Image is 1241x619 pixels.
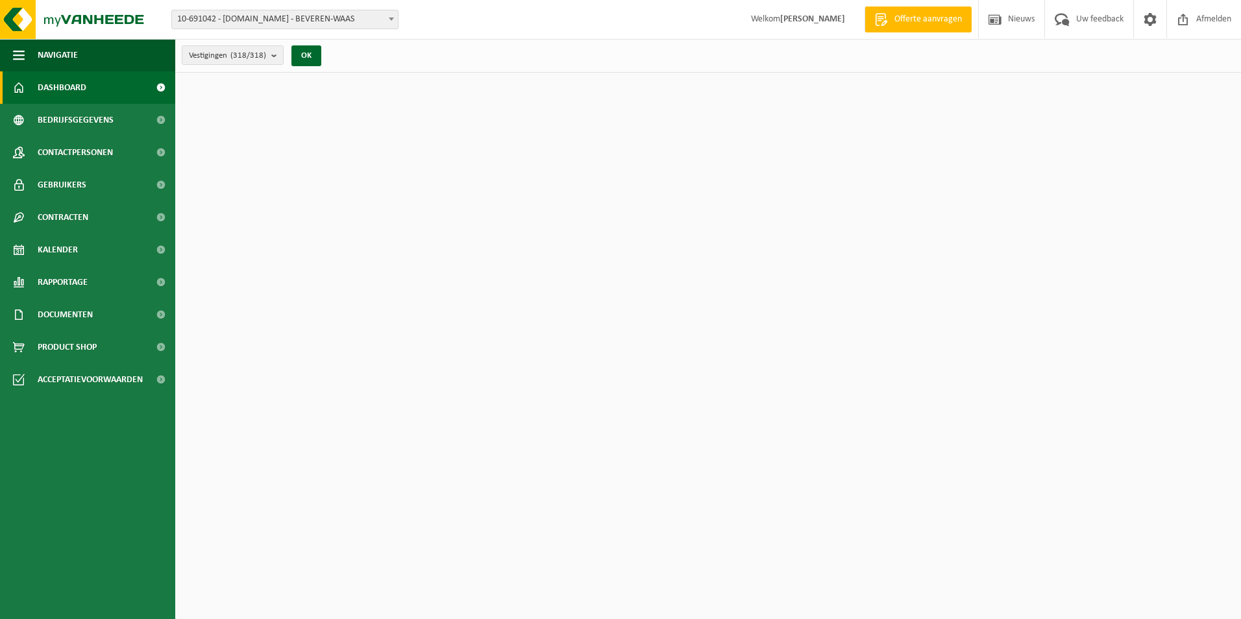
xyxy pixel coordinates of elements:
strong: [PERSON_NAME] [780,14,845,24]
span: Acceptatievoorwaarden [38,363,143,396]
span: Contracten [38,201,88,234]
span: 10-691042 - LAMMERTYN.NET - BEVEREN-WAAS [171,10,399,29]
span: Kalender [38,234,78,266]
span: Gebruikers [38,169,86,201]
span: Product Shop [38,331,97,363]
span: Dashboard [38,71,86,104]
button: Vestigingen(318/318) [182,45,284,65]
span: Offerte aanvragen [891,13,965,26]
span: Vestigingen [189,46,266,66]
count: (318/318) [230,51,266,60]
a: Offerte aanvragen [865,6,972,32]
span: 10-691042 - LAMMERTYN.NET - BEVEREN-WAAS [172,10,398,29]
span: Navigatie [38,39,78,71]
span: Documenten [38,298,93,331]
span: Contactpersonen [38,136,113,169]
span: Bedrijfsgegevens [38,104,114,136]
button: OK [291,45,321,66]
span: Rapportage [38,266,88,298]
